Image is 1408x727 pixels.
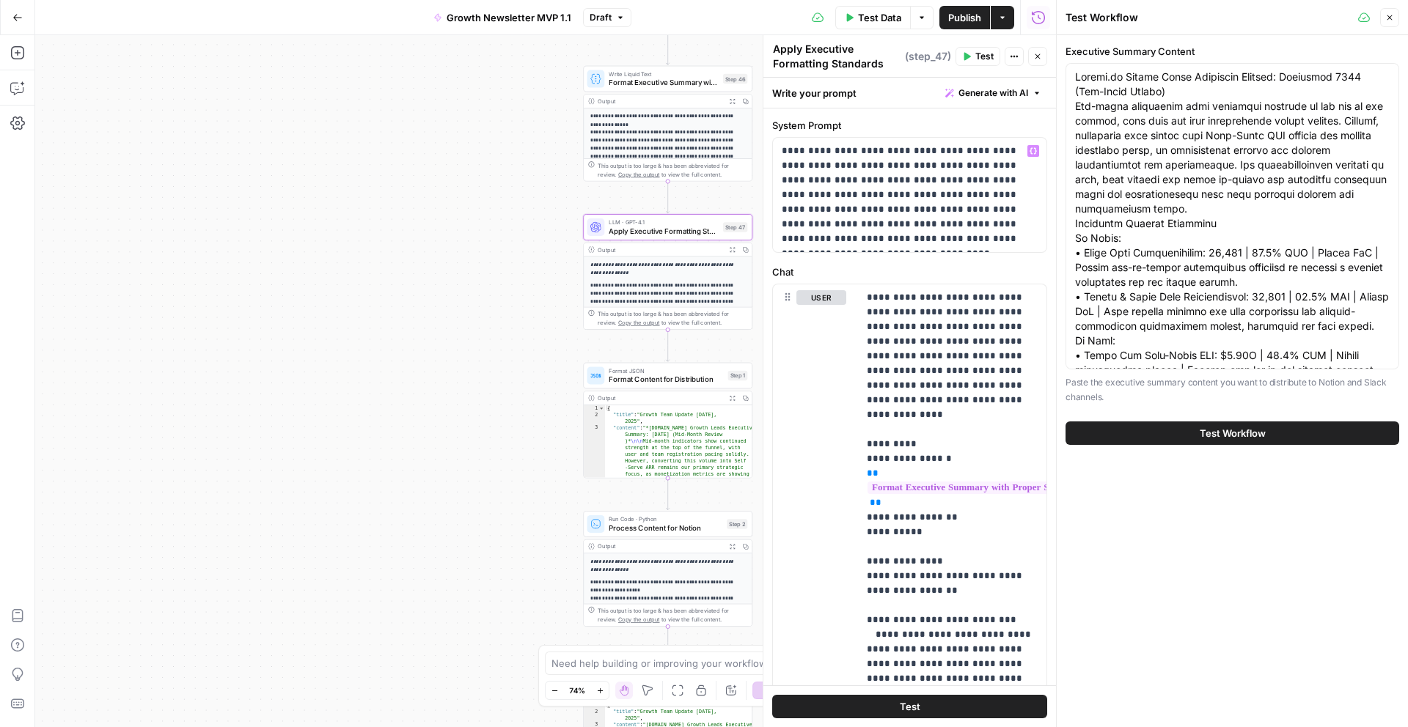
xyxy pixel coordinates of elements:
div: Output [598,97,722,106]
button: Generate with AI [939,84,1047,103]
div: Output [598,246,722,254]
div: Format JSONFormat Content for DistributionStep 1Output{ "title":"Growth Team Update [DATE], 2025"... [583,363,752,479]
label: System Prompt [772,118,1047,133]
g: Edge from step_2 to step_15 [666,627,669,658]
p: Paste the executive summary content you want to distribute to Notion and Slack channels. [1066,375,1399,404]
span: Test [975,50,994,63]
span: Copy the output [618,171,660,177]
div: Output [598,542,722,551]
div: Step 1 [728,371,748,380]
span: Format JSON [609,366,723,375]
g: Edge from step_46 to step_47 [666,181,669,213]
span: Copy the output [618,616,660,623]
span: Test [900,699,920,714]
span: Toggle code folding, rows 1 through 4 [598,405,604,412]
span: Format Content for Distribution [609,374,723,385]
span: 74% [569,684,585,696]
button: Publish [939,6,990,29]
span: LLM · GPT-4.1 [609,218,719,226]
span: ( step_47 ) [905,49,951,64]
button: Test Workflow [1066,421,1399,445]
button: Growth Newsletter MVP 1.1 [425,6,580,29]
div: Write Liquid TextFormat Executive Summary with Proper SpacingStep 46Output**** **** **** **** ***... [583,66,752,182]
div: 2 [584,412,605,425]
span: Publish [948,10,981,25]
span: Growth Newsletter MVP 1.1 [447,10,571,25]
span: Test Workflow [1200,426,1266,440]
button: Test [956,47,1000,66]
label: Executive Summary Content [1066,44,1399,59]
div: Step 2 [727,519,747,528]
div: Output [598,394,722,402]
span: Process Content for Notion [609,523,722,534]
span: Format Executive Summary with Proper Spacing [609,77,719,88]
div: Step 46 [723,74,747,84]
span: Test Data [858,10,901,25]
button: Draft [583,8,631,27]
button: user [796,290,846,305]
span: Draft [590,11,612,24]
div: Write your prompt [763,78,1056,108]
span: Copy the output [618,320,660,326]
span: Apply Executive Formatting Standards [609,226,719,237]
textarea: Apply Executive Formatting Standards [773,42,901,71]
div: 2 [584,709,605,722]
button: Test Data [835,6,910,29]
g: Edge from step_1 to step_2 [666,478,669,509]
label: Chat [772,265,1047,279]
div: This output is too large & has been abbreviated for review. to view the full content. [598,309,747,327]
div: 1 [584,405,605,412]
div: This output is too large & has been abbreviated for review. to view the full content. [598,161,747,179]
div: Step 47 [723,222,747,232]
button: Test [772,695,1047,718]
span: Generate with AI [958,86,1028,100]
g: Edge from step_47 to step_1 [666,330,669,361]
span: Write Liquid Text [609,70,719,78]
div: This output is too large & has been abbreviated for review. to view the full content. [598,606,747,624]
span: Run Code · Python [609,514,722,523]
g: Edge from start to step_46 [666,33,669,64]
